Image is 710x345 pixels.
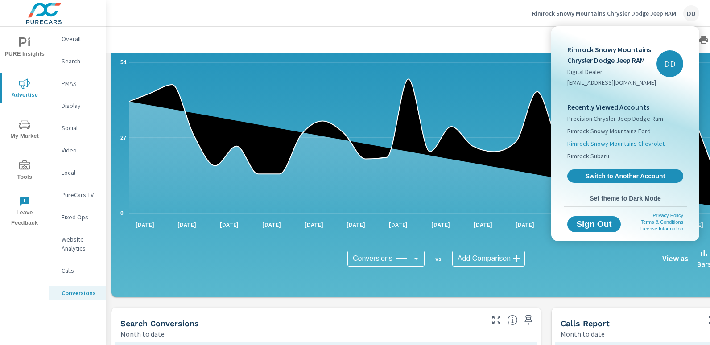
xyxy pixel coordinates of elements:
[567,78,656,87] p: [EMAIL_ADDRESS][DOMAIN_NAME]
[567,152,609,160] span: Rimrock Subaru
[564,190,687,206] button: Set theme to Dark Mode
[567,114,663,123] span: Precision Chrysler Jeep Dodge Ram
[640,226,683,231] a: License Information
[567,194,683,202] span: Set theme to Dark Mode
[567,169,683,183] a: Switch to Another Account
[567,102,683,112] p: Recently Viewed Accounts
[567,216,621,232] button: Sign Out
[574,220,614,228] span: Sign Out
[653,213,683,218] a: Privacy Policy
[567,139,665,148] span: Rimrock Snowy Mountains Chevrolet
[572,172,678,180] span: Switch to Another Account
[641,219,683,225] a: Terms & Conditions
[656,50,683,77] div: DD
[567,127,651,136] span: Rimrock Snowy Mountains Ford
[567,44,656,66] p: Rimrock Snowy Mountains Chrysler Dodge Jeep RAM
[567,67,656,76] p: Digital Dealer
